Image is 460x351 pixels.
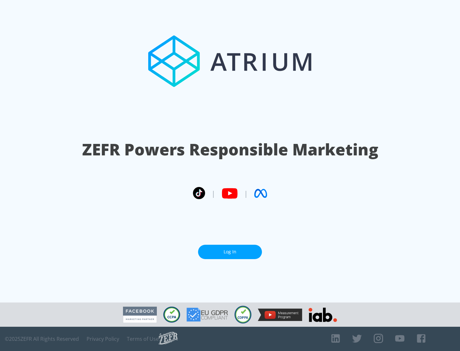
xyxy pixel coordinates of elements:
img: COPPA Compliant [234,306,251,324]
img: Facebook Marketing Partner [123,307,157,323]
img: YouTube Measurement Program [258,309,302,321]
span: | [211,189,215,198]
img: CCPA Compliant [163,307,180,323]
img: IAB [309,308,337,322]
a: Privacy Policy [87,336,119,342]
span: © 2025 ZEFR All Rights Reserved [5,336,79,342]
a: Log In [198,245,262,259]
a: Terms of Use [127,336,159,342]
img: GDPR Compliant [187,308,228,322]
h1: ZEFR Powers Responsible Marketing [82,138,378,161]
span: | [244,189,248,198]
